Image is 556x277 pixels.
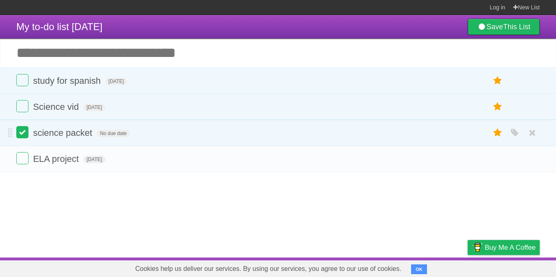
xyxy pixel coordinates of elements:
[503,23,530,31] b: This List
[468,19,540,35] a: SaveThis List
[386,260,419,275] a: Developers
[468,240,540,255] a: Buy me a coffee
[83,156,105,163] span: [DATE]
[490,126,506,140] label: Star task
[457,260,478,275] a: Privacy
[97,130,130,137] span: No due date
[16,100,28,112] label: Done
[472,240,483,254] img: Buy me a coffee
[33,102,81,112] span: Science vid
[16,152,28,164] label: Done
[33,128,94,138] span: science packet
[83,104,105,111] span: [DATE]
[490,74,506,87] label: Star task
[105,78,127,85] span: [DATE]
[359,260,377,275] a: About
[127,261,409,277] span: Cookies help us deliver our services. By using our services, you agree to our use of cookies.
[33,76,103,86] span: study for spanish
[488,260,540,275] a: Suggest a feature
[33,154,81,164] span: ELA project
[485,240,536,255] span: Buy me a coffee
[16,21,103,32] span: My to-do list [DATE]
[429,260,447,275] a: Terms
[411,264,427,274] button: OK
[490,100,506,113] label: Star task
[16,126,28,138] label: Done
[16,74,28,86] label: Done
